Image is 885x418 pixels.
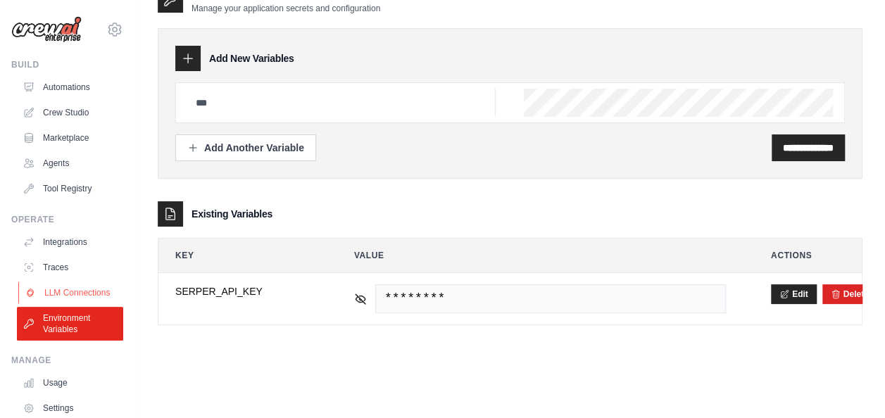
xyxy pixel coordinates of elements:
a: Marketplace [17,127,123,149]
div: Add Another Variable [187,141,304,155]
img: Logo [11,16,82,43]
a: LLM Connections [18,281,125,304]
button: Edit [771,284,817,304]
th: Key [158,239,326,272]
div: Operate [11,214,123,225]
a: Environment Variables [17,307,123,341]
a: Agents [17,152,123,175]
a: Integrations [17,231,123,253]
button: Delete [831,289,869,300]
a: Crew Studio [17,101,123,124]
th: Actions [754,239,862,272]
a: Traces [17,256,123,279]
span: SERPER_API_KEY [175,284,309,298]
th: Value [337,239,743,272]
a: Tool Registry [17,177,123,200]
h3: Existing Variables [192,207,272,221]
h3: Add New Variables [209,51,294,65]
div: Manage [11,355,123,366]
a: Automations [17,76,123,99]
a: Usage [17,372,123,394]
p: Manage your application secrets and configuration [192,3,380,14]
button: Add Another Variable [175,134,316,161]
div: Build [11,59,123,70]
